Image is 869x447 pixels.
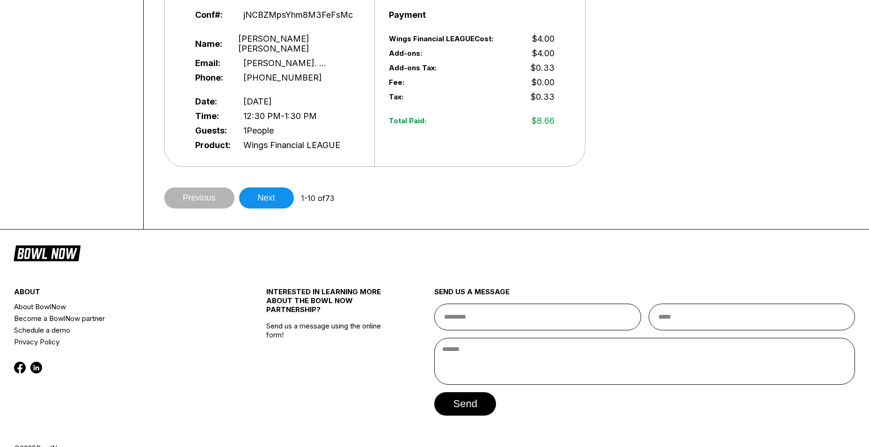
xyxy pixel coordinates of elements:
a: Privacy Policy [14,336,224,348]
span: Name: [195,39,223,49]
span: [DATE] [243,97,272,106]
span: Product: [195,140,228,150]
span: Add-ons: [389,49,472,58]
span: [PERSON_NAME] [PERSON_NAME] [238,34,360,53]
span: Total Paid: [389,116,505,125]
span: Conf#: [195,10,228,20]
span: Date: [195,97,228,106]
span: Payment [389,10,422,20]
a: Schedule a demo [14,324,224,336]
span: $0.00 [532,77,555,87]
span: Phone: [195,73,228,82]
a: Become a BowlNow partner [14,313,224,324]
span: 12:30 PM - 1:30 PM [243,111,317,121]
div: about [14,287,224,301]
span: Time: [195,111,228,121]
div: Send us a message using the online form! [266,267,393,444]
span: jNCBZMpsYhm8M3FeFsMc [243,10,353,20]
button: Next [239,187,294,209]
span: $4.00 [532,34,555,44]
button: send [434,392,496,416]
span: Wings Financial LEAGUE Cost: [389,34,505,43]
span: $0.33 [531,92,555,102]
a: About BowlNow [14,301,224,313]
span: [PERSON_NAME]. ... [243,58,326,68]
span: Email: [195,58,228,68]
span: $0.33 [531,63,555,73]
span: 1 - 10 of 73 [301,194,334,203]
span: Guests: [195,126,228,135]
span: Wings Financial LEAGUE [243,140,340,150]
span: $4.00 [532,48,555,58]
span: Fee: [389,78,472,87]
span: Add-ons Tax: [389,63,472,72]
span: 1 People [243,126,274,135]
span: [PHONE_NUMBER] [243,73,322,82]
div: send us a message [434,287,855,304]
div: INTERESTED IN LEARNING MORE ABOUT THE BOWL NOW PARTNERSHIP? [266,287,393,321]
span: Tax: [389,92,505,101]
span: $8.66 [532,116,555,126]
